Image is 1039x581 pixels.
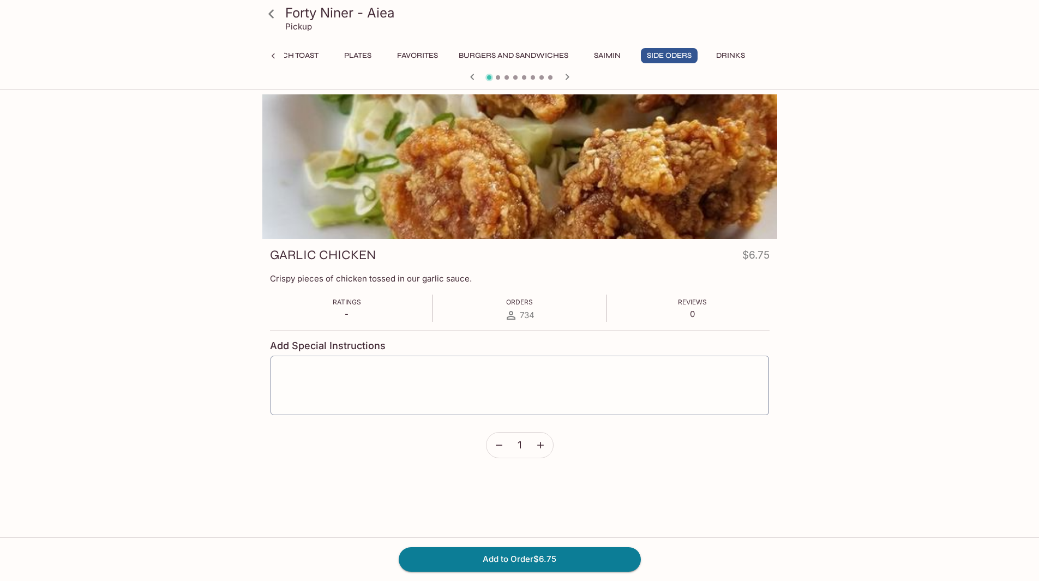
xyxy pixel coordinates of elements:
[391,48,444,63] button: Favorites
[583,48,632,63] button: Saimin
[270,273,770,284] p: Crispy pieces of chicken tossed in our garlic sauce.
[270,247,376,263] h3: GARLIC CHICKEN
[285,21,312,32] p: Pickup
[333,298,361,306] span: Ratings
[678,298,707,306] span: Reviews
[333,48,382,63] button: Plates
[262,94,777,239] div: GARLIC CHICKEN
[520,310,534,320] span: 734
[518,439,521,451] span: 1
[506,298,533,306] span: Orders
[399,547,641,571] button: Add to Order$6.75
[742,247,770,268] h4: $6.75
[453,48,574,63] button: Burgers and Sandwiches
[706,48,755,63] button: Drinks
[270,340,770,352] h4: Add Special Instructions
[285,4,773,21] h3: Forty Niner - Aiea
[333,309,361,319] p: -
[641,48,698,63] button: Side Oders
[678,309,707,319] p: 0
